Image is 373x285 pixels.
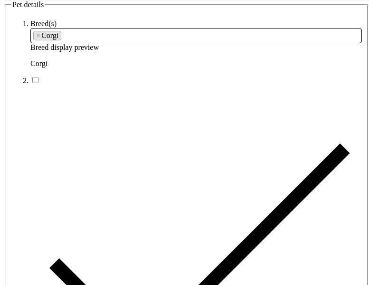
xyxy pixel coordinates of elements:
[36,31,40,40] span: ×
[12,0,44,9] span: Pet details
[33,31,61,40] li: Corgi
[30,19,57,28] label: Breed(s)
[30,19,362,68] li: Breed display preview
[30,59,362,68] p: Corgi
